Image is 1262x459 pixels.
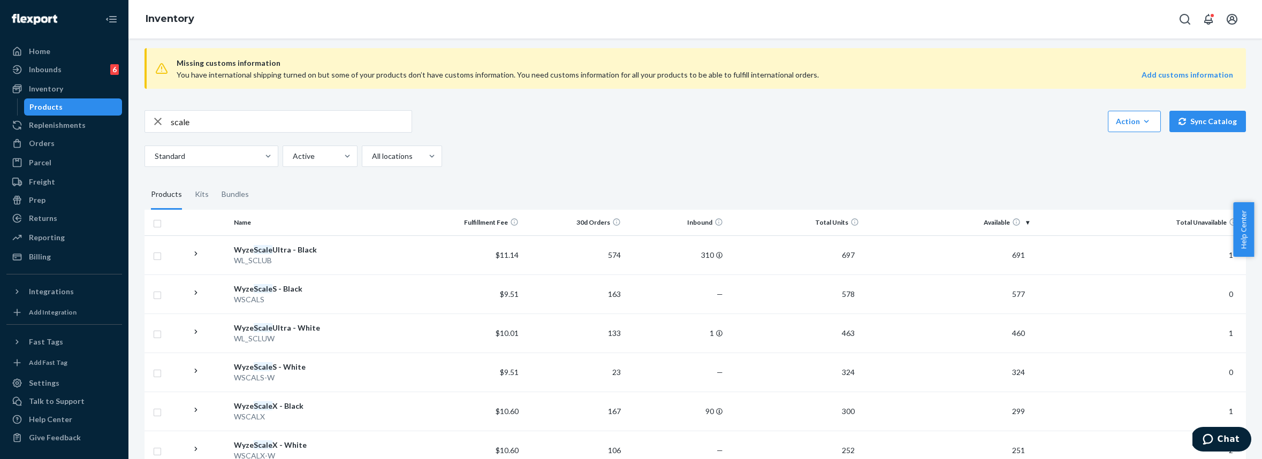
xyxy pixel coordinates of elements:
[234,323,417,333] div: Wyze Ultra - White
[1008,328,1029,338] span: 460
[1221,9,1243,30] button: Open account menu
[6,192,122,209] a: Prep
[625,235,727,274] td: 310
[6,117,122,134] a: Replenishments
[838,250,859,259] span: 697
[1225,368,1237,377] span: 0
[6,374,122,392] a: Settings
[195,180,209,210] div: Kits
[101,9,122,30] button: Close Navigation
[151,180,182,210] div: Products
[234,255,417,266] div: WL_SCLUB
[500,289,519,299] span: $9.51
[29,213,57,224] div: Returns
[222,180,249,210] div: Bundles
[838,407,859,416] span: 300
[1169,111,1246,132] button: Sync Catalog
[234,362,417,372] div: Wyze S - White
[6,173,122,190] a: Freight
[6,43,122,60] a: Home
[6,229,122,246] a: Reporting
[625,210,727,235] th: Inbound
[523,313,625,353] td: 133
[146,13,194,25] a: Inventory
[110,64,119,75] div: 6
[254,284,272,293] em: Scale
[29,102,63,112] div: Products
[1008,407,1029,416] span: 299
[29,64,62,75] div: Inbounds
[234,440,417,450] div: Wyze X - White
[371,151,372,162] input: All locations
[1008,368,1029,377] span: 324
[29,157,51,168] div: Parcel
[234,244,417,255] div: Wyze Ultra - Black
[177,70,1022,80] div: You have international shipping turned on but some of your products don’t have customs informatio...
[523,210,625,235] th: 30d Orders
[838,328,859,338] span: 463
[500,368,519,377] span: $9.51
[1008,289,1029,299] span: 577
[1108,111,1161,132] button: Action
[29,251,51,262] div: Billing
[292,151,293,162] input: Active
[625,313,727,353] td: 1
[29,396,85,407] div: Talk to Support
[12,14,57,25] img: Flexport logo
[230,210,421,235] th: Name
[6,61,122,78] a: Inbounds6
[1174,9,1196,30] button: Open Search Box
[1142,70,1233,79] strong: Add customs information
[1033,210,1246,235] th: Total Unavailable
[1116,116,1153,127] div: Action
[29,432,81,443] div: Give Feedback
[625,392,727,431] td: 90
[496,250,519,259] span: $11.14
[254,245,272,254] em: Scale
[1225,289,1237,299] span: 0
[171,111,412,132] input: Search inventory by name or sku
[523,235,625,274] td: 574
[1008,250,1029,259] span: 691
[838,446,859,455] span: 252
[29,358,67,367] div: Add Fast Tag
[254,401,272,410] em: Scale
[177,57,1233,70] span: Missing customs information
[1233,202,1254,257] button: Help Center
[154,151,155,162] input: Standard
[29,286,74,297] div: Integrations
[29,378,59,388] div: Settings
[6,304,122,320] a: Add Integration
[24,98,123,116] a: Products
[6,429,122,446] button: Give Feedback
[6,283,122,300] button: Integrations
[234,333,417,344] div: WL_SCLUW
[6,355,122,370] a: Add Fast Tag
[1142,70,1233,80] a: Add customs information
[29,308,77,317] div: Add Integration
[6,154,122,171] a: Parcel
[523,392,625,431] td: 167
[717,368,723,377] span: —
[29,120,86,131] div: Replenishments
[234,284,417,294] div: Wyze S - Black
[1225,328,1237,338] span: 1
[6,411,122,428] a: Help Center
[234,372,417,383] div: WSCALS-W
[29,177,55,187] div: Freight
[254,323,272,332] em: Scale
[29,46,50,57] div: Home
[234,401,417,411] div: Wyze X - Black
[838,289,859,299] span: 578
[29,138,55,149] div: Orders
[1192,427,1251,454] iframe: Opens a widget where you can chat to one of our agents
[523,274,625,313] td: 163
[1008,446,1029,455] span: 251
[254,440,272,449] em: Scale
[717,446,723,455] span: —
[421,210,523,235] th: Fulfillment Fee
[1225,250,1237,259] span: 1
[6,333,122,350] button: Fast Tags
